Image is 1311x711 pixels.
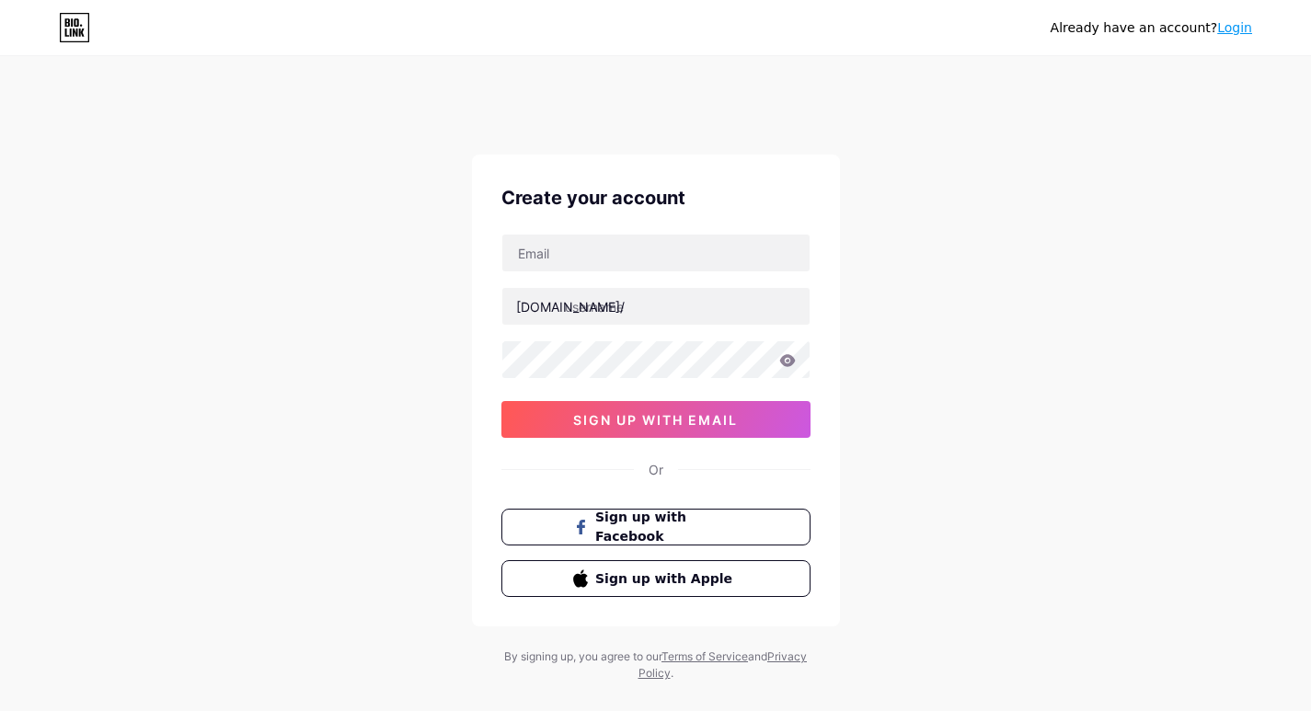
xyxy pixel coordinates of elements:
div: [DOMAIN_NAME]/ [516,297,625,316]
span: sign up with email [573,412,738,428]
span: Sign up with Facebook [595,508,738,546]
button: Sign up with Facebook [501,509,811,545]
input: username [502,288,810,325]
input: Email [502,235,810,271]
span: Sign up with Apple [595,569,738,589]
button: sign up with email [501,401,811,438]
button: Sign up with Apple [501,560,811,597]
div: Already have an account? [1051,18,1252,38]
a: Login [1217,20,1252,35]
a: Terms of Service [661,649,748,663]
div: Create your account [501,184,811,212]
div: By signing up, you agree to our and . [500,648,812,682]
div: Or [649,460,663,479]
